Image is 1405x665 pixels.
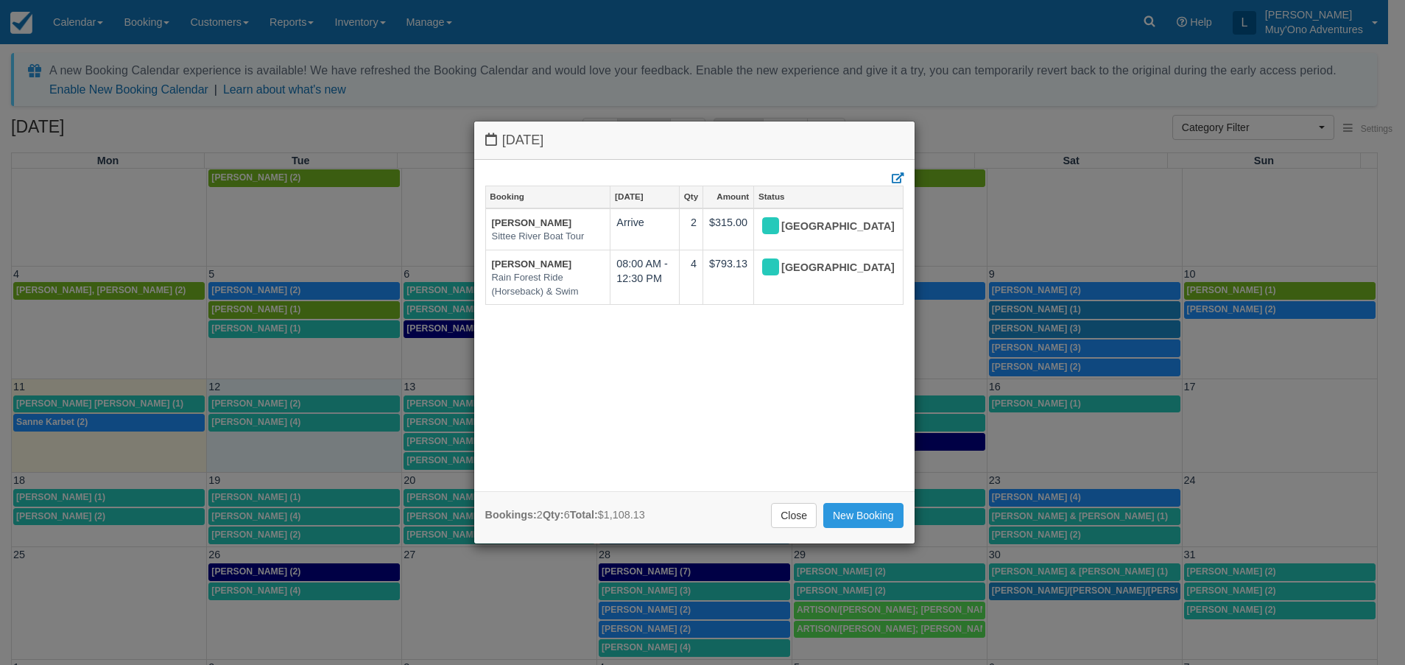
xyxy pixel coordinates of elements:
a: Qty [680,186,702,207]
strong: Bookings: [485,509,537,521]
td: $315.00 [703,208,754,250]
h4: [DATE] [485,133,904,148]
a: [PERSON_NAME] [492,258,572,270]
td: $793.13 [703,250,754,305]
div: [GEOGRAPHIC_DATA] [760,215,884,239]
strong: Total: [570,509,598,521]
td: 4 [679,250,702,305]
div: [GEOGRAPHIC_DATA] [760,256,884,280]
em: Rain Forest Ride (Horseback) & Swim [492,271,605,298]
strong: Qty: [543,509,564,521]
a: [DATE] [610,186,679,207]
td: Arrive [610,208,680,250]
div: 2 6 $1,108.13 [485,507,645,523]
em: Sittee River Boat Tour [492,230,605,244]
td: 08:00 AM - 12:30 PM [610,250,680,305]
a: Close [771,503,817,528]
td: 2 [679,208,702,250]
a: Booking [486,186,610,207]
a: [PERSON_NAME] [492,217,572,228]
a: Amount [703,186,753,207]
a: Status [754,186,902,207]
a: New Booking [823,503,904,528]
